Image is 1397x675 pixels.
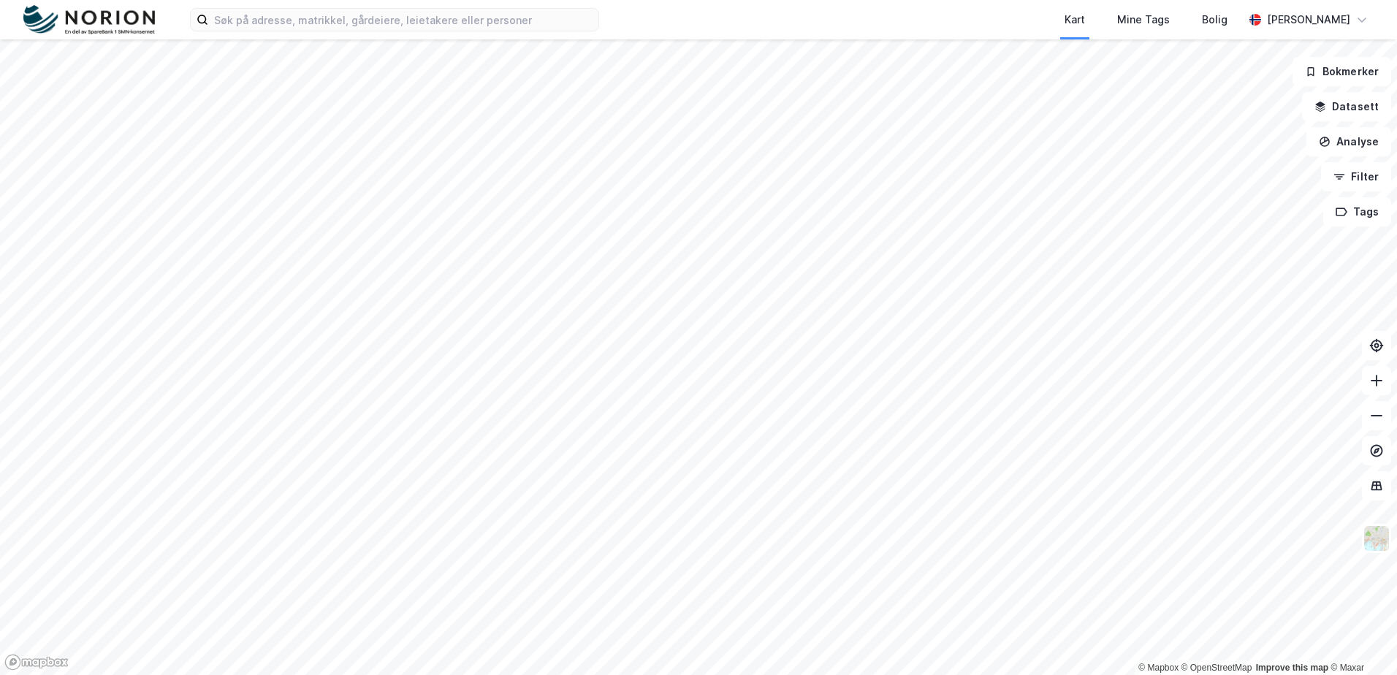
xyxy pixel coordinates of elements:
[1324,605,1397,675] iframe: Chat Widget
[1324,605,1397,675] div: Kontrollprogram for chat
[1117,11,1170,28] div: Mine Tags
[1065,11,1085,28] div: Kart
[1267,11,1350,28] div: [PERSON_NAME]
[1202,11,1227,28] div: Bolig
[23,5,155,35] img: norion-logo.80e7a08dc31c2e691866.png
[208,9,598,31] input: Søk på adresse, matrikkel, gårdeiere, leietakere eller personer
